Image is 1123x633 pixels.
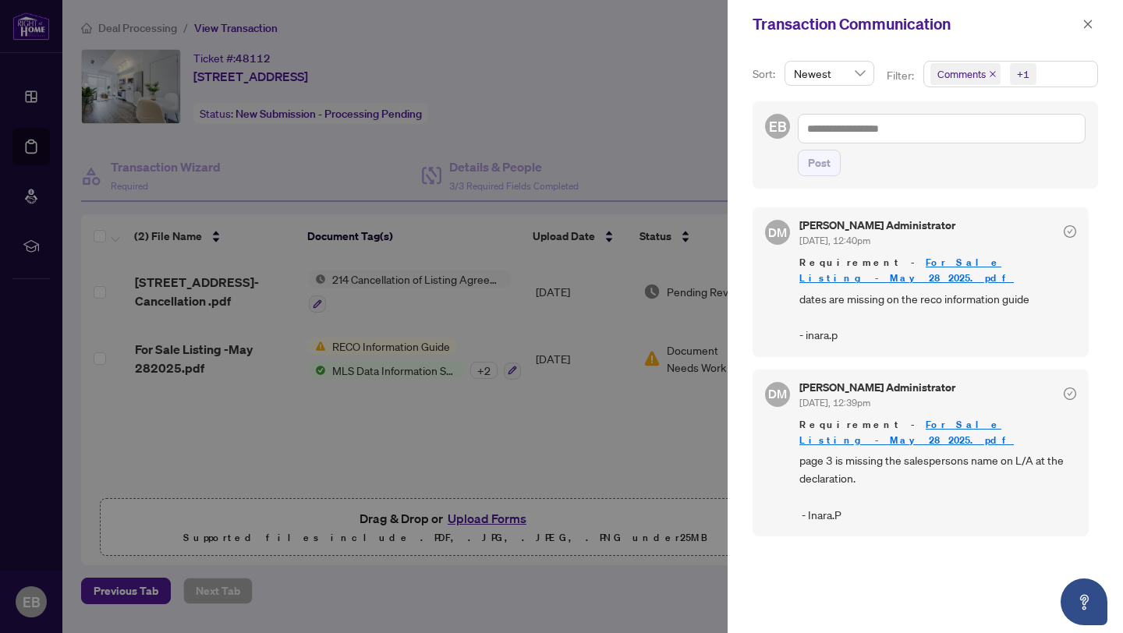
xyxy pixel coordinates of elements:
span: Comments [937,66,986,82]
span: Comments [930,63,1001,85]
span: EB [769,115,787,137]
h5: [PERSON_NAME] Administrator [799,382,955,393]
span: [DATE], 12:39pm [799,397,870,408]
span: close [1082,19,1093,30]
span: Requirement - [799,255,1076,286]
span: Newest [794,62,865,85]
button: Open asap [1061,578,1107,625]
p: Filter: [887,67,916,84]
span: close [989,70,997,78]
span: dates are missing on the reco information guide - inara.p [799,290,1076,345]
span: check-circle [1064,225,1076,238]
h5: [PERSON_NAME] Administrator [799,220,955,231]
span: page 3 is missing the salespersons name on L/A at the declaration. - Inara.P [799,451,1076,525]
p: Sort: [753,65,778,83]
span: Requirement - [799,417,1076,448]
a: For Sale Listing -May 282025.pdf [799,418,1014,447]
span: check-circle [1064,387,1076,400]
button: Post [798,150,841,176]
div: Transaction Communication [753,12,1078,36]
span: [DATE], 12:40pm [799,235,870,246]
span: DM [768,385,787,404]
div: +1 [1017,66,1029,82]
span: DM [768,223,787,242]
